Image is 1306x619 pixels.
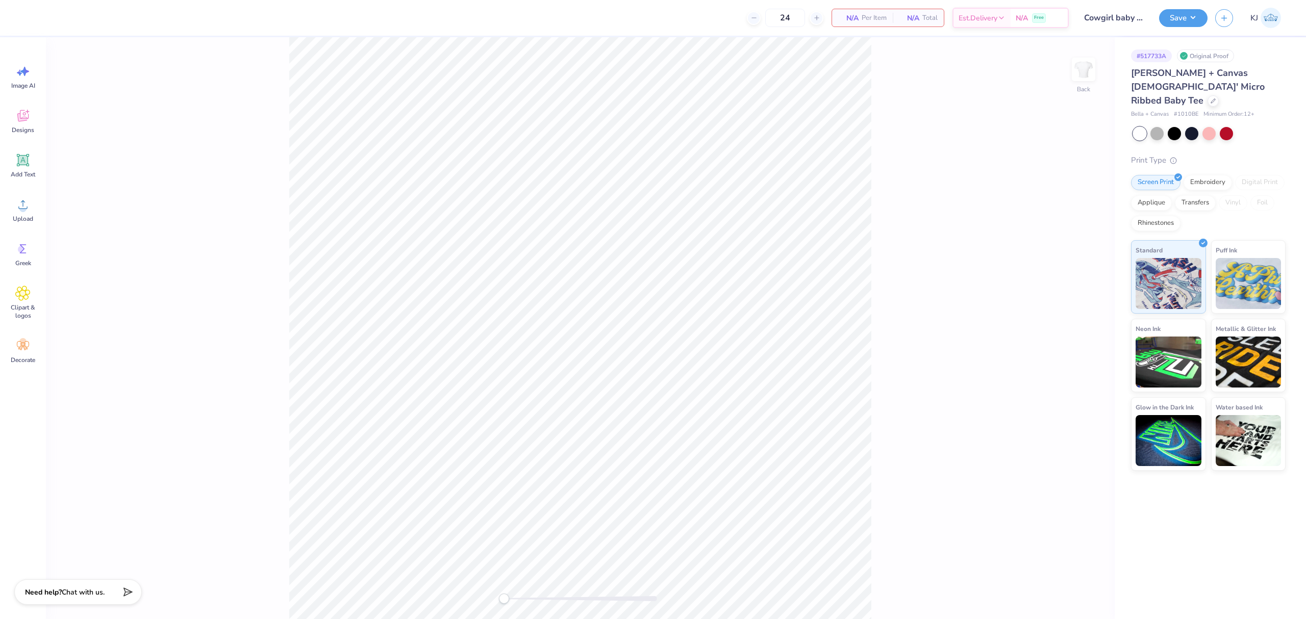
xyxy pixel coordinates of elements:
div: Original Proof [1177,49,1234,62]
span: Total [922,13,938,23]
div: Back [1077,85,1090,94]
div: Transfers [1175,195,1216,211]
span: N/A [899,13,919,23]
span: Est. Delivery [959,13,997,23]
span: Upload [13,215,33,223]
div: Accessibility label [499,594,509,604]
div: Rhinestones [1131,216,1181,231]
span: N/A [838,13,859,23]
span: Glow in the Dark Ink [1136,402,1194,412]
div: Embroidery [1184,175,1232,190]
img: Standard [1136,258,1201,309]
a: KJ [1246,8,1286,28]
span: Decorate [11,356,35,364]
span: Neon Ink [1136,323,1161,334]
span: Standard [1136,245,1163,255]
span: Chat with us. [62,587,105,597]
img: Water based Ink [1216,415,1282,466]
button: Save [1159,9,1208,27]
span: # 1010BE [1174,110,1198,119]
div: Screen Print [1131,175,1181,190]
span: Free [1034,14,1044,21]
input: – – [765,9,805,27]
span: Water based Ink [1216,402,1263,412]
span: Add Text [11,170,35,178]
div: Print Type [1131,154,1286,166]
input: Untitled Design [1076,8,1151,28]
img: Puff Ink [1216,258,1282,309]
strong: Need help? [25,587,62,597]
div: Digital Print [1235,175,1285,190]
span: Metallic & Glitter Ink [1216,323,1276,334]
img: Kendra Jingco [1261,8,1281,28]
img: Back [1073,59,1094,80]
div: # 517733A [1131,49,1172,62]
div: Vinyl [1219,195,1247,211]
span: KJ [1250,12,1258,24]
span: [PERSON_NAME] + Canvas [DEMOGRAPHIC_DATA]' Micro Ribbed Baby Tee [1131,67,1265,107]
span: Greek [15,259,31,267]
img: Neon Ink [1136,337,1201,388]
span: Designs [12,126,34,134]
span: Minimum Order: 12 + [1203,110,1254,119]
span: Per Item [862,13,887,23]
span: N/A [1016,13,1028,23]
img: Glow in the Dark Ink [1136,415,1201,466]
span: Image AI [11,82,35,90]
span: Puff Ink [1216,245,1237,255]
div: Applique [1131,195,1172,211]
span: Bella + Canvas [1131,110,1169,119]
span: Clipart & logos [6,303,40,320]
div: Foil [1250,195,1274,211]
img: Metallic & Glitter Ink [1216,337,1282,388]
